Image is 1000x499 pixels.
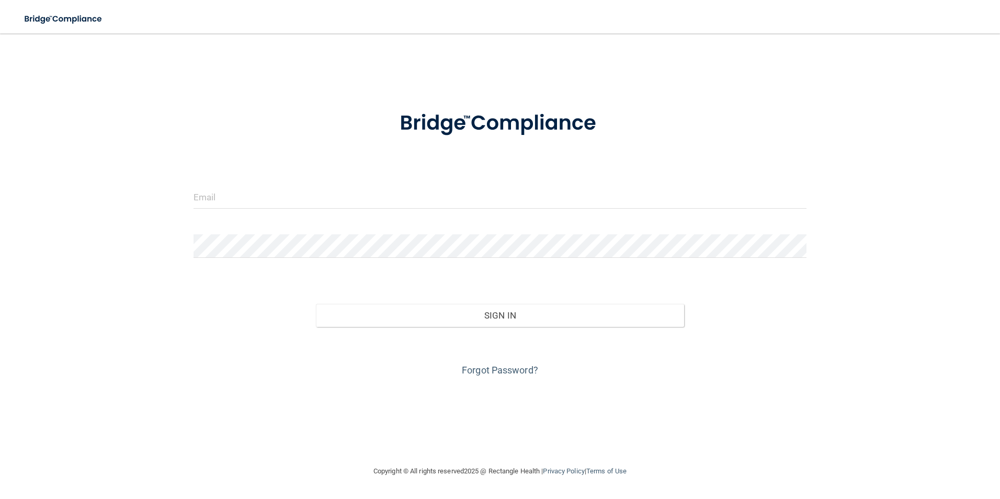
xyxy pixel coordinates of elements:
[462,365,538,376] a: Forgot Password?
[543,467,584,475] a: Privacy Policy
[194,185,807,209] input: Email
[16,8,112,30] img: bridge_compliance_login_screen.278c3ca4.svg
[586,467,627,475] a: Terms of Use
[316,304,684,327] button: Sign In
[378,96,622,151] img: bridge_compliance_login_screen.278c3ca4.svg
[309,455,691,488] div: Copyright © All rights reserved 2025 @ Rectangle Health | |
